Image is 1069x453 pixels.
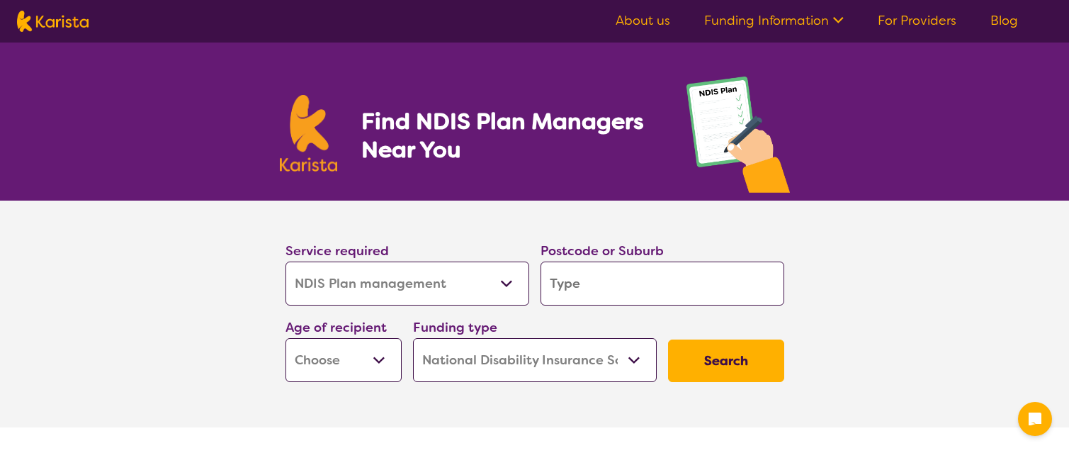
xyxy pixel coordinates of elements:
input: Type [541,262,784,306]
a: About us [616,12,670,29]
img: plan-management [686,77,790,201]
label: Age of recipient [285,319,387,336]
img: Karista logo [280,95,338,172]
img: Karista logo [17,11,89,32]
label: Postcode or Suburb [541,242,664,259]
a: For Providers [878,12,956,29]
button: Search [668,340,784,382]
label: Funding type [413,319,497,336]
label: Service required [285,242,389,259]
a: Funding Information [704,12,844,29]
a: Blog [990,12,1018,29]
h1: Find NDIS Plan Managers Near You [361,107,657,164]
